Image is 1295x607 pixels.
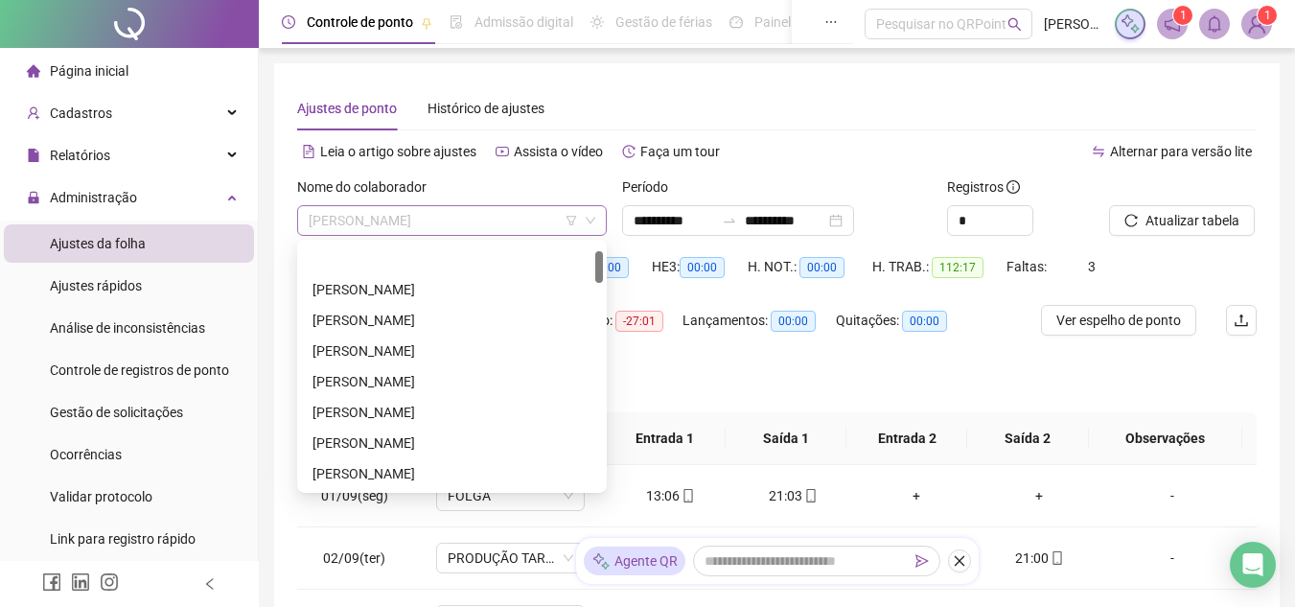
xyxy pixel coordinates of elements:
span: sun [590,15,604,29]
div: - [1116,485,1229,506]
div: ADRIANA ALMEIDA DA SILVA [301,274,603,305]
span: Relatórios [50,148,110,163]
div: [PERSON_NAME] [312,279,591,300]
div: + [993,485,1085,506]
span: notification [1164,15,1181,33]
span: reload [1124,214,1138,227]
span: swap [1092,145,1105,158]
sup: 1 [1173,6,1192,25]
span: Faltas: [1006,259,1050,274]
span: Assista o vídeo [514,144,603,159]
th: Entrada 1 [605,412,726,465]
span: pushpin [421,17,432,29]
img: sparkle-icon.fc2bf0ac1784a2077858766a79e2daf3.svg [591,551,611,572]
label: Período [622,176,681,198]
span: Observações [1104,428,1227,449]
div: 13:06 [625,485,717,506]
span: Alternar para versão lite [1110,144,1252,159]
span: Histórico de ajustes [428,101,544,116]
span: Validar protocolo [50,489,152,504]
span: Cadastros [50,105,112,121]
span: home [27,64,40,78]
div: H. TRAB.: [872,256,1006,278]
th: Observações [1089,412,1242,465]
div: ANA RUTH DUTRA [301,428,603,458]
span: Ocorrências [50,447,122,462]
span: lock [27,191,40,204]
span: ARNALDO SOUSA BORGES [309,206,595,235]
button: Atualizar tabela [1109,205,1255,236]
span: Faça um tour [640,144,720,159]
div: [PERSON_NAME] [312,402,591,423]
span: dashboard [729,15,743,29]
div: [PERSON_NAME] [312,371,591,392]
span: Ajustes da folha [50,236,146,251]
span: history [622,145,636,158]
span: search [1007,17,1022,32]
span: swap-right [722,213,737,228]
span: mobile [1049,551,1064,565]
span: file-text [302,145,315,158]
span: 1 [1180,9,1187,22]
img: sparkle-icon.fc2bf0ac1784a2077858766a79e2daf3.svg [1120,13,1141,35]
span: Ajustes rápidos [50,278,142,293]
span: 00:00 [902,311,947,332]
span: facebook [42,572,61,592]
div: + [870,485,962,506]
span: Ver espelho de ponto [1056,310,1181,331]
div: ALINE RIBEIRO DA SILVA [301,305,603,336]
span: close [953,554,966,568]
span: PRODUÇÃO TARDE 1 [448,544,573,572]
span: Leia o artigo sobre ajustes [320,144,476,159]
span: ellipsis [824,15,838,29]
span: 00:00 [799,257,844,278]
span: linkedin [71,572,90,592]
span: Controle de registros de ponto [50,362,229,378]
div: - [1116,548,1229,569]
div: ANA VITORIA DA SILVA [301,458,603,489]
span: file-done [450,15,463,29]
span: Página inicial [50,63,128,79]
span: 3 [1088,259,1096,274]
div: Quitações: [836,310,970,332]
span: bell [1206,15,1223,33]
span: Gestão de férias [615,14,712,30]
div: ANA LUIZA LEANDRO DA SILVA [301,397,603,428]
span: youtube [496,145,509,158]
div: H. NOT.: [748,256,872,278]
span: Análise de inconsistências [50,320,205,336]
div: [PERSON_NAME] [312,310,591,331]
button: Ver espelho de ponto [1041,305,1196,336]
span: info-circle [1006,180,1020,194]
span: Painel do DP [754,14,829,30]
div: [PERSON_NAME] [312,432,591,454]
span: 00:00 [771,311,816,332]
div: Open Intercom Messenger [1230,542,1276,588]
span: 00:00 [680,257,725,278]
span: Ajustes de ponto [297,101,397,116]
span: Registros [947,176,1020,198]
div: [PERSON_NAME] [312,340,591,362]
img: 56870 [1242,10,1271,38]
span: 02/09(ter) [323,550,385,566]
span: Gestão de solicitações [50,405,183,420]
span: 1 [1264,9,1271,22]
sup: Atualize o seu contato no menu Meus Dados [1258,6,1277,25]
span: send [915,554,929,568]
span: mobile [680,489,695,502]
div: 21:03 [748,485,840,506]
div: ANAILDE VELOSO PEREIRA [301,336,603,366]
div: ANAILSON PEREIRA LEITE [301,366,603,397]
span: 01/09(seg) [321,488,388,503]
span: -27:01 [615,311,663,332]
th: Entrada 2 [846,412,967,465]
span: clock-circle [282,15,295,29]
span: down [585,215,596,226]
span: 112:17 [932,257,983,278]
span: filter [566,215,577,226]
div: Lançamentos: [682,310,836,332]
span: FOLGA [448,481,573,510]
span: to [722,213,737,228]
span: Controle de ponto [307,14,413,30]
th: Saída 1 [726,412,846,465]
